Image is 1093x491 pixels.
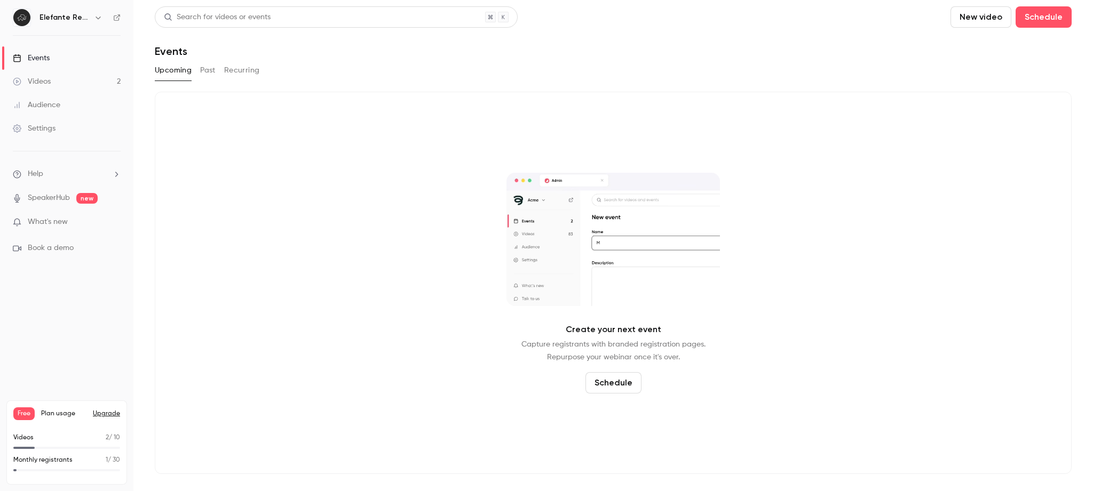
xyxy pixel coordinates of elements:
span: 2 [106,434,109,441]
a: SpeakerHub [28,192,70,204]
button: Past [200,62,216,79]
span: 1 [106,457,108,463]
p: Create your next event [566,323,661,336]
div: Audience [13,100,60,110]
p: / 30 [106,455,120,465]
p: Capture registrants with branded registration pages. Repurpose your webinar once it's over. [521,338,706,364]
li: help-dropdown-opener [13,168,121,180]
h6: Elefante RevOps [39,12,90,23]
div: Settings [13,123,56,134]
button: Recurring [224,62,260,79]
button: Schedule [585,372,641,393]
p: Monthly registrants [13,455,73,465]
span: new [76,193,98,204]
p: Videos [13,433,34,442]
span: Book a demo [28,243,74,254]
div: Videos [13,76,51,87]
h1: Events [155,45,187,58]
span: Free [13,407,35,420]
div: Events [13,53,50,63]
iframe: Noticeable Trigger [108,218,121,227]
span: Plan usage [41,409,86,418]
button: Upgrade [93,409,120,418]
span: Help [28,168,43,180]
img: Elefante RevOps [13,9,30,26]
div: Search for videos or events [164,12,271,23]
p: / 10 [106,433,120,442]
button: Schedule [1016,6,1072,28]
span: What's new [28,216,68,228]
button: New video [951,6,1011,28]
button: Upcoming [155,62,192,79]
